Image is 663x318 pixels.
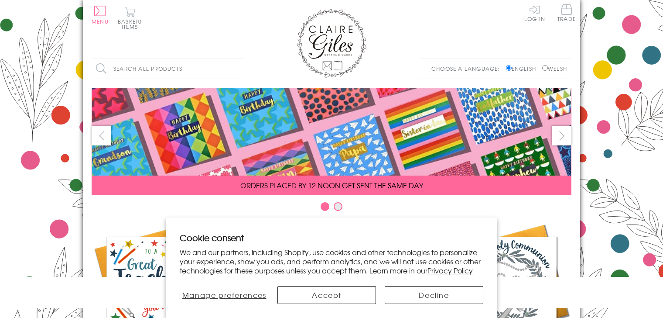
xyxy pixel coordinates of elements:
[542,65,548,71] input: Welsh
[240,180,423,190] span: ORDERS PLACED BY 12 NOON GET SENT THE SAME DAY
[334,202,342,211] button: Carousel Page 2
[557,4,576,21] span: Trade
[431,65,504,73] p: Choose a language:
[385,286,483,304] button: Decline
[92,17,109,25] span: Menu
[182,290,267,300] span: Manage preferences
[506,65,512,71] input: English
[427,265,473,276] a: Privacy Policy
[506,65,540,73] label: English
[180,286,269,304] button: Manage preferences
[92,59,244,79] input: Search all products
[524,4,545,21] a: Log In
[277,286,376,304] button: Accept
[542,65,567,73] label: Welsh
[180,248,483,275] p: We and our partners, including Shopify, use cookies and other technologies to personalize your ex...
[180,232,483,244] h2: Cookie consent
[92,126,111,145] button: prev
[557,4,576,23] a: Trade
[297,9,366,78] img: Claire Giles Greetings Cards
[552,126,571,145] button: next
[92,6,109,24] button: Menu
[236,59,244,79] input: Search
[92,202,571,215] div: Carousel Pagination
[118,7,142,29] button: Basket0 items
[321,202,329,211] button: Carousel Page 1 (Current Slide)
[122,17,142,31] span: 0 items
